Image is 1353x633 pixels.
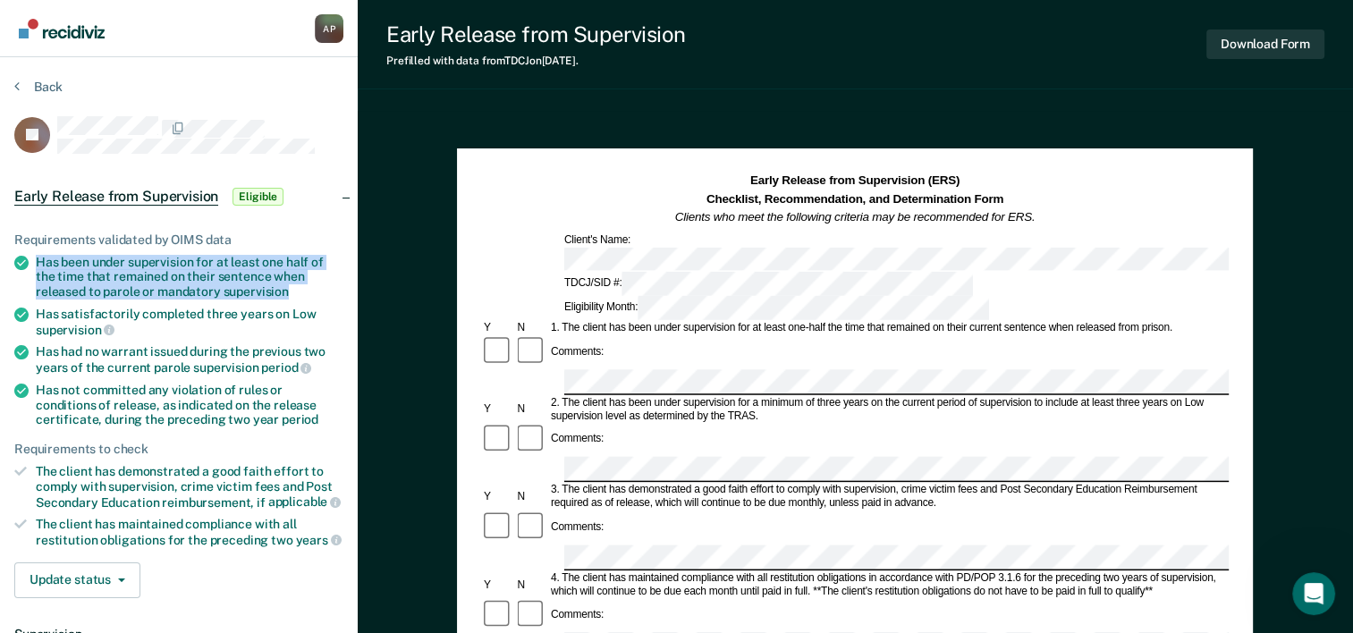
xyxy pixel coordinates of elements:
[548,609,606,622] div: Comments:
[548,345,606,359] div: Comments:
[19,19,105,38] img: Recidiviz
[675,210,1036,224] em: Clients who meet the following criteria may be recommended for ERS.
[515,322,548,335] div: N
[706,192,1003,206] strong: Checklist, Recommendation, and Determination Form
[481,490,514,503] div: Y
[481,322,514,335] div: Y
[548,396,1229,423] div: 2. The client has been under supervision for a minimum of three years on the current period of su...
[268,494,341,509] span: applicable
[36,464,343,510] div: The client has demonstrated a good faith effort to comply with supervision, crime victim fees and...
[481,402,514,416] div: Y
[36,517,343,547] div: The client has maintained compliance with all restitution obligations for the preceding two
[515,578,548,592] div: N
[315,14,343,43] button: Profile dropdown button
[548,433,606,446] div: Comments:
[14,79,63,95] button: Back
[548,484,1229,511] div: 3. The client has demonstrated a good faith effort to comply with supervision, crime victim fees ...
[224,284,289,299] span: supervision
[282,412,318,426] span: period
[233,188,283,206] span: Eligible
[14,188,218,206] span: Early Release from Supervision
[14,232,343,248] div: Requirements validated by OIMS data
[562,296,992,320] div: Eligibility Month:
[1292,572,1335,615] iframe: Intercom live chat
[386,55,686,67] div: Prefilled with data from TDCJ on [DATE] .
[261,360,311,375] span: period
[14,442,343,457] div: Requirements to check
[36,323,114,337] span: supervision
[296,533,342,547] span: years
[36,255,343,300] div: Has been under supervision for at least one half of the time that remained on their sentence when...
[548,571,1229,598] div: 4. The client has maintained compliance with all restitution obligations in accordance with PD/PO...
[481,578,514,592] div: Y
[36,307,343,337] div: Has satisfactorily completed three years on Low
[386,21,686,47] div: Early Release from Supervision
[14,562,140,598] button: Update status
[315,14,343,43] div: A P
[750,174,960,188] strong: Early Release from Supervision (ERS)
[562,273,976,297] div: TDCJ/SID #:
[515,402,548,416] div: N
[515,490,548,503] div: N
[548,322,1229,335] div: 1. The client has been under supervision for at least one-half the time that remained on their cu...
[36,344,343,375] div: Has had no warrant issued during the previous two years of the current parole supervision
[36,383,343,427] div: Has not committed any violation of rules or conditions of release, as indicated on the release ce...
[548,520,606,534] div: Comments:
[1206,30,1324,59] button: Download Form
